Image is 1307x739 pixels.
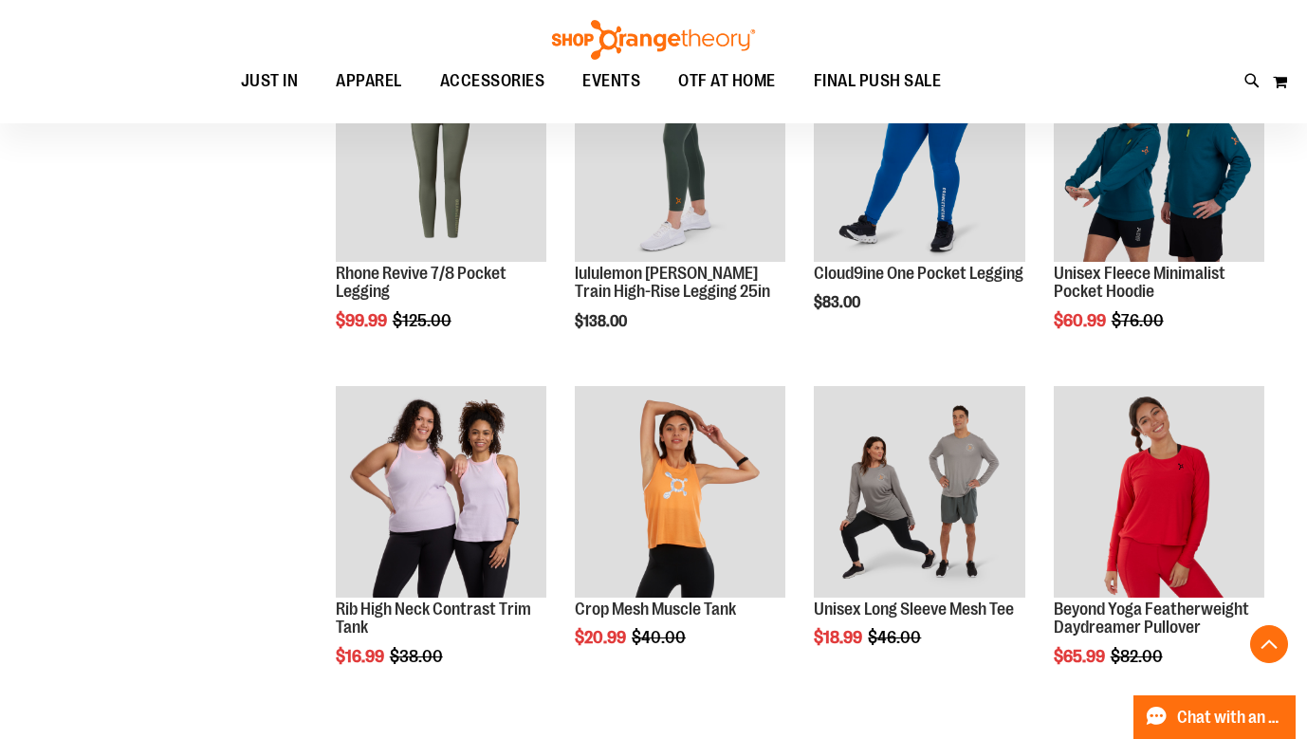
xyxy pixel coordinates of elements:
a: Main view of 2024 October lululemon Wunder Train High-Rise [575,50,785,264]
span: $138.00 [575,313,630,330]
span: EVENTS [582,60,640,102]
a: Cloud9ine One Pocket Legging [814,50,1024,264]
img: Unisex Fleece Minimalist Pocket Hoodie [1054,50,1264,261]
img: Main view of 2024 October lululemon Wunder Train High-Rise [575,50,785,261]
a: EVENTS [563,60,659,103]
div: product [1044,377,1274,714]
span: JUST IN [241,60,299,102]
img: Rib Tank w/ Contrast Binding primary image [336,386,546,597]
span: $18.99 [814,628,865,647]
span: OTF AT HOME [678,60,776,102]
a: FINAL PUSH SALE [795,60,961,103]
img: Cloud9ine One Pocket Legging [814,50,1024,261]
span: $99.99 [336,311,390,330]
span: APPAREL [336,60,402,102]
a: Rib High Neck Contrast Trim Tank [336,600,531,637]
a: Unisex Long Sleeve Mesh Tee primary image [814,386,1024,600]
img: Unisex Long Sleeve Mesh Tee primary image [814,386,1024,597]
div: product [326,41,556,379]
img: Product image for Beyond Yoga Featherweight Daydreamer Pullover [1054,386,1264,597]
a: Unisex Fleece Minimalist Pocket Hoodie [1054,50,1264,264]
a: Cloud9ine One Pocket Legging [814,264,1023,283]
span: $38.00 [390,647,446,666]
button: Chat with an Expert [1133,695,1297,739]
a: Rib Tank w/ Contrast Binding primary image [336,386,546,600]
a: Crop Mesh Muscle Tank [575,600,736,619]
a: ACCESSORIES [421,60,564,103]
a: Rhone Revive 7/8 Pocket Legging [336,264,506,302]
a: APPAREL [317,60,421,102]
img: Crop Mesh Muscle Tank primary image [575,386,785,597]
span: $82.00 [1111,647,1166,666]
a: Rhone Revive 7/8 Pocket LeggingSALE [336,50,546,264]
div: product [565,41,795,379]
span: $16.99 [336,647,387,666]
a: lululemon [PERSON_NAME] Train High-Rise Legging 25in [575,264,770,302]
a: JUST IN [222,60,318,103]
a: Crop Mesh Muscle Tank primary image [575,386,785,600]
a: Beyond Yoga Featherweight Daydreamer Pullover [1054,600,1249,637]
span: $40.00 [632,628,689,647]
div: product [326,377,556,714]
div: product [565,377,795,695]
span: ACCESSORIES [440,60,545,102]
img: Rhone Revive 7/8 Pocket Legging [336,50,546,261]
button: Back To Top [1250,625,1288,663]
span: $20.99 [575,628,629,647]
img: Shop Orangetheory [549,20,758,60]
a: Unisex Long Sleeve Mesh Tee [814,600,1014,619]
a: Unisex Fleece Minimalist Pocket Hoodie [1054,264,1225,302]
div: product [1044,41,1274,379]
span: $60.99 [1054,311,1109,330]
a: Product image for Beyond Yoga Featherweight Daydreamer Pullover [1054,386,1264,600]
div: product [804,41,1034,360]
span: $76.00 [1112,311,1167,330]
span: $46.00 [868,628,924,647]
span: FINAL PUSH SALE [814,60,942,102]
span: $125.00 [393,311,454,330]
span: $65.99 [1054,647,1108,666]
span: $83.00 [814,294,863,311]
a: OTF AT HOME [659,60,795,103]
div: product [804,377,1034,695]
span: Chat with an Expert [1177,709,1284,727]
